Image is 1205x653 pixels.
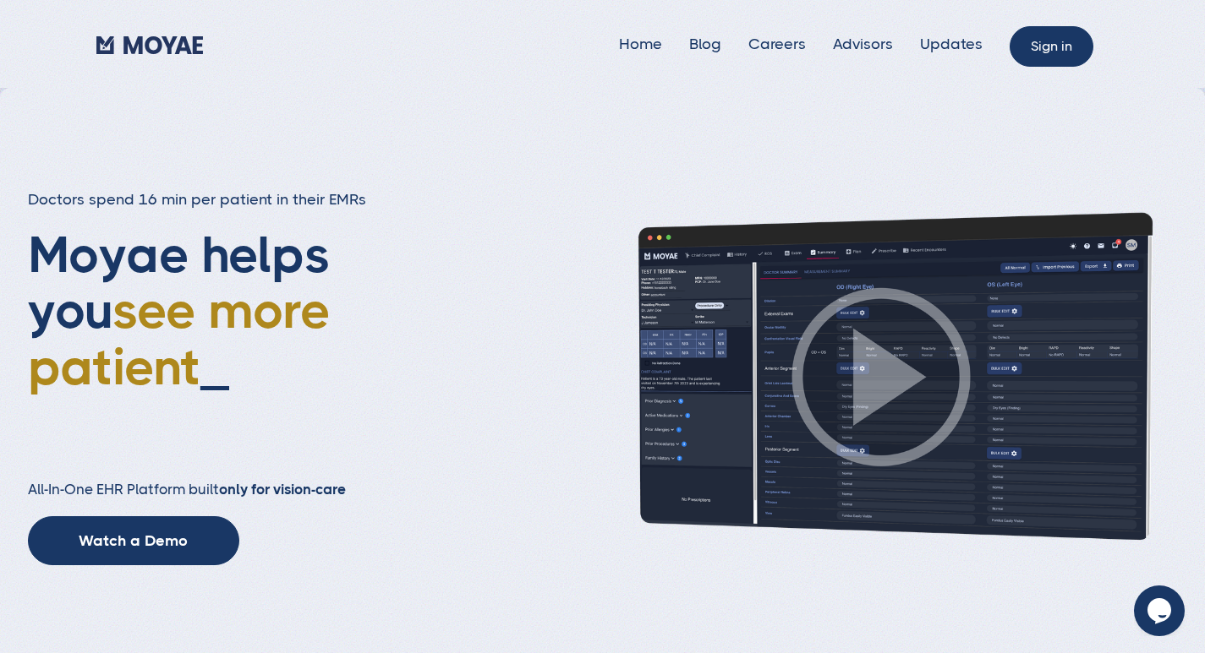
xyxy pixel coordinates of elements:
[1010,26,1093,67] a: Sign in
[619,35,662,52] a: Home
[219,481,346,498] strong: only for vision-care
[28,227,478,447] h1: Moyae helps you
[28,481,478,499] h2: All-In-One EHR Platform built
[96,36,203,54] img: Moyae Logo
[96,31,203,57] a: home
[28,189,478,210] h3: Doctors spend 16 min per patient in their EMRs
[28,281,330,395] span: see more patient
[833,35,893,52] a: Advisors
[1134,585,1188,636] iframe: chat widget
[748,35,806,52] a: Careers
[28,516,239,565] a: Watch a Demo
[586,210,1178,543] img: Patient history screenshot
[689,35,721,52] a: Blog
[920,35,983,52] a: Updates
[200,338,229,396] span: _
